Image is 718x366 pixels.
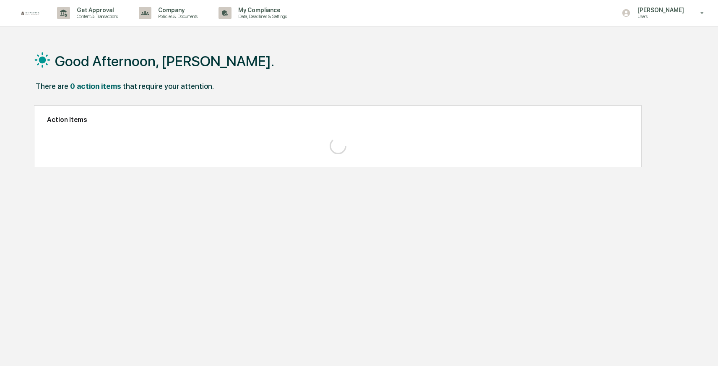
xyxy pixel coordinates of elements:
[20,10,40,15] img: logo
[47,116,629,124] h2: Action Items
[232,7,291,13] p: My Compliance
[631,7,688,13] p: [PERSON_NAME]
[631,13,688,19] p: Users
[70,7,122,13] p: Get Approval
[123,82,214,91] div: that require your attention.
[232,13,291,19] p: Data, Deadlines & Settings
[70,13,122,19] p: Content & Transactions
[36,82,68,91] div: There are
[70,82,121,91] div: 0 action items
[151,13,202,19] p: Policies & Documents
[55,53,274,70] h1: Good Afternoon, [PERSON_NAME].
[151,7,202,13] p: Company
